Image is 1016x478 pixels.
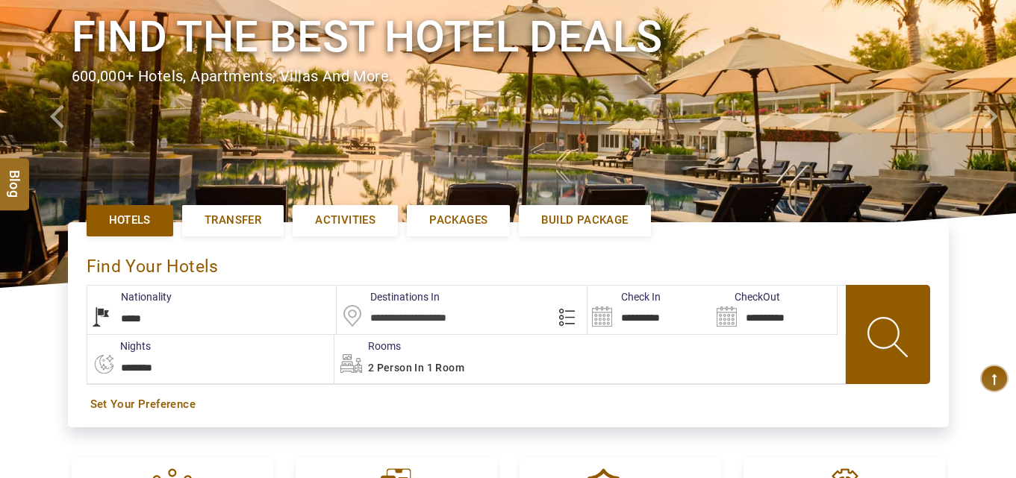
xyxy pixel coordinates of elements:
[293,205,398,236] a: Activities
[337,289,440,304] label: Destinations In
[407,205,510,236] a: Packages
[588,289,661,304] label: Check In
[87,289,172,304] label: Nationality
[334,339,401,353] label: Rooms
[205,213,261,228] span: Transfer
[87,205,173,236] a: Hotels
[72,9,945,65] h1: Find the best hotel deals
[90,397,926,412] a: Set Your Preference
[315,213,375,228] span: Activities
[519,205,650,236] a: Build Package
[5,170,25,183] span: Blog
[588,286,712,334] input: Search
[541,213,628,228] span: Build Package
[429,213,487,228] span: Packages
[87,339,151,353] label: nights
[368,362,464,374] span: 2 Person in 1 Room
[72,66,945,87] div: 600,000+ hotels, apartments, villas and more.
[182,205,284,236] a: Transfer
[712,286,837,334] input: Search
[109,213,151,228] span: Hotels
[87,241,930,285] div: Find Your Hotels
[712,289,780,304] label: CheckOut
